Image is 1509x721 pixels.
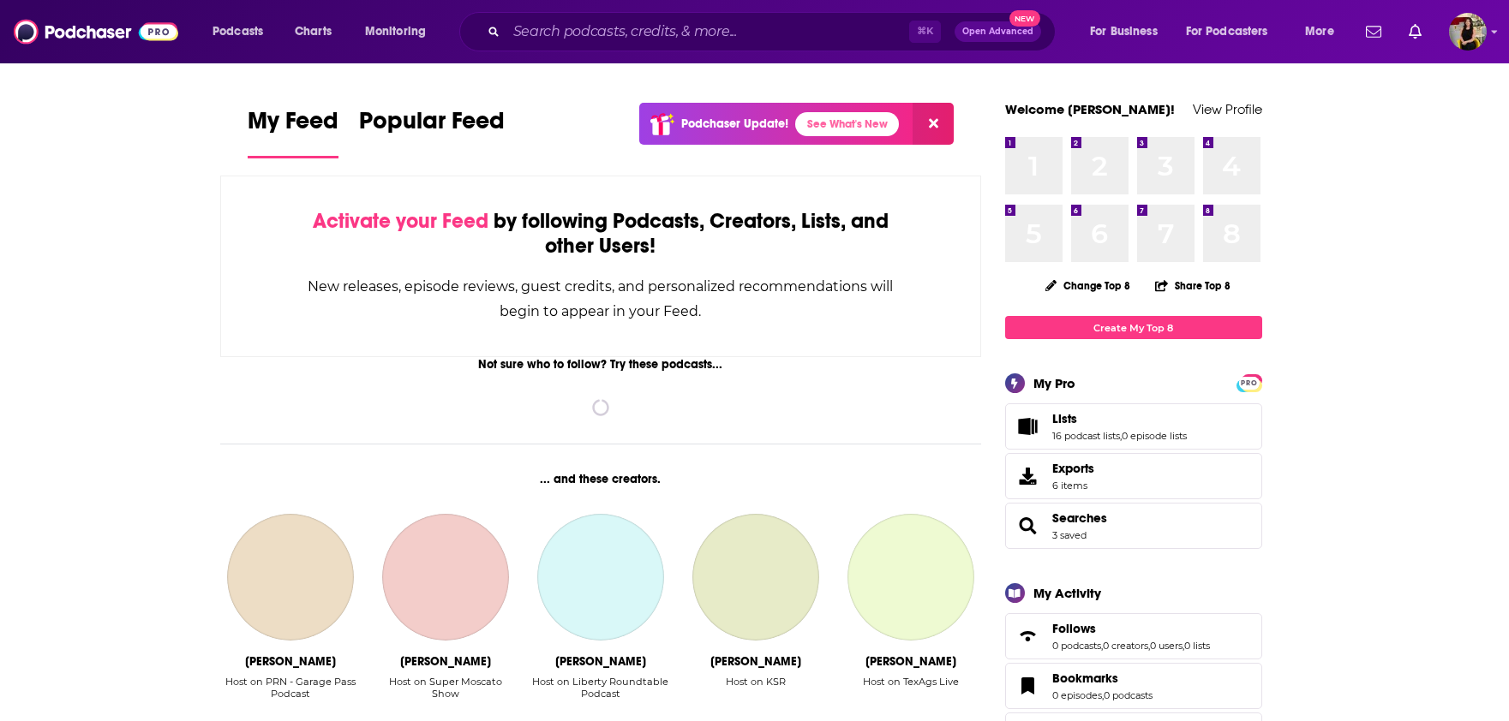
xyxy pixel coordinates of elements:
[530,676,671,700] div: Host on Liberty Roundtable Podcast
[245,654,336,669] div: Mark Garrow
[1011,514,1045,538] a: Searches
[1239,377,1260,390] span: PRO
[1175,18,1293,45] button: open menu
[1033,375,1075,391] div: My Pro
[1052,670,1153,686] a: Bookmarks
[213,20,263,44] span: Podcasts
[295,20,332,44] span: Charts
[248,106,338,158] a: My Feed
[1305,20,1334,44] span: More
[307,209,895,259] div: by following Podcasts, Creators, Lists, and other Users!
[1101,640,1103,652] span: ,
[284,18,342,45] a: Charts
[1052,640,1101,652] a: 0 podcasts
[1005,101,1175,117] a: Welcome [PERSON_NAME]!
[863,676,959,712] div: Host on TexAgs Live
[1033,585,1101,601] div: My Activity
[1293,18,1356,45] button: open menu
[710,654,801,669] div: Matt Jones
[227,514,354,641] a: Mark Garrow
[1103,640,1148,652] a: 0 creators
[1005,503,1262,549] span: Searches
[1009,10,1040,27] span: New
[1052,689,1102,701] a: 0 episodes
[1011,674,1045,698] a: Bookmarks
[865,654,956,669] div: Gabe Bock
[374,676,516,712] div: Host on Super Moscato Show
[374,676,516,700] div: Host on Super Moscato Show
[1193,101,1262,117] a: View Profile
[1011,624,1045,648] a: Follows
[1239,376,1260,389] a: PRO
[1078,18,1179,45] button: open menu
[1120,430,1122,442] span: ,
[1183,640,1184,652] span: ,
[1148,640,1150,652] span: ,
[795,112,899,136] a: See What's New
[14,15,178,48] img: Podchaser - Follow, Share and Rate Podcasts
[909,21,941,43] span: ⌘ K
[1122,430,1187,442] a: 0 episode lists
[1052,411,1187,426] a: Lists
[201,18,285,45] button: open menu
[1005,663,1262,709] span: Bookmarks
[313,208,488,234] span: Activate your Feed
[1102,689,1104,701] span: ,
[1052,461,1094,476] span: Exports
[1449,13,1487,51] span: Logged in as cassey
[506,18,909,45] input: Search podcasts, credits, & more...
[1052,621,1096,636] span: Follows
[1402,17,1428,46] a: Show notifications dropdown
[1449,13,1487,51] img: User Profile
[307,274,895,324] div: New releases, episode reviews, guest credits, and personalized recommendations will begin to appe...
[400,654,491,669] div: Vincent Moscato
[220,676,362,712] div: Host on PRN - Garage Pass Podcast
[555,654,646,669] div: Sam Bushman
[220,472,982,486] div: ... and these creators.
[353,18,448,45] button: open menu
[365,20,426,44] span: Monitoring
[1005,613,1262,659] span: Follows
[1052,621,1210,636] a: Follows
[1154,269,1231,302] button: Share Top 8
[1052,529,1087,541] a: 3 saved
[726,676,786,688] div: Host on KSR
[1005,453,1262,499] a: Exports
[1005,316,1262,339] a: Create My Top 8
[681,116,788,131] p: Podchaser Update!
[1090,20,1158,44] span: For Business
[476,12,1072,51] div: Search podcasts, credits, & more...
[726,676,786,712] div: Host on KSR
[847,514,974,641] a: Gabe Bock
[359,106,505,158] a: Popular Feed
[1150,640,1183,652] a: 0 users
[1035,275,1141,296] button: Change Top 8
[1052,411,1077,426] span: Lists
[863,676,959,688] div: Host on TexAgs Live
[1052,480,1094,492] span: 6 items
[359,106,505,146] span: Popular Feed
[1005,403,1262,450] span: Lists
[382,514,509,641] a: Vincent Moscato
[1011,464,1045,488] span: Exports
[1104,689,1153,701] a: 0 podcasts
[1052,670,1118,686] span: Bookmarks
[1011,414,1045,438] a: Lists
[962,27,1033,36] span: Open Advanced
[220,357,982,372] div: Not sure who to follow? Try these podcasts...
[1184,640,1210,652] a: 0 lists
[1359,17,1388,46] a: Show notifications dropdown
[1449,13,1487,51] button: Show profile menu
[1052,510,1107,526] a: Searches
[955,21,1041,42] button: Open AdvancedNew
[530,676,671,712] div: Host on Liberty Roundtable Podcast
[1052,430,1120,442] a: 16 podcast lists
[692,514,819,641] a: Matt Jones
[220,676,362,700] div: Host on PRN - Garage Pass Podcast
[248,106,338,146] span: My Feed
[537,514,664,641] a: Sam Bushman
[1186,20,1268,44] span: For Podcasters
